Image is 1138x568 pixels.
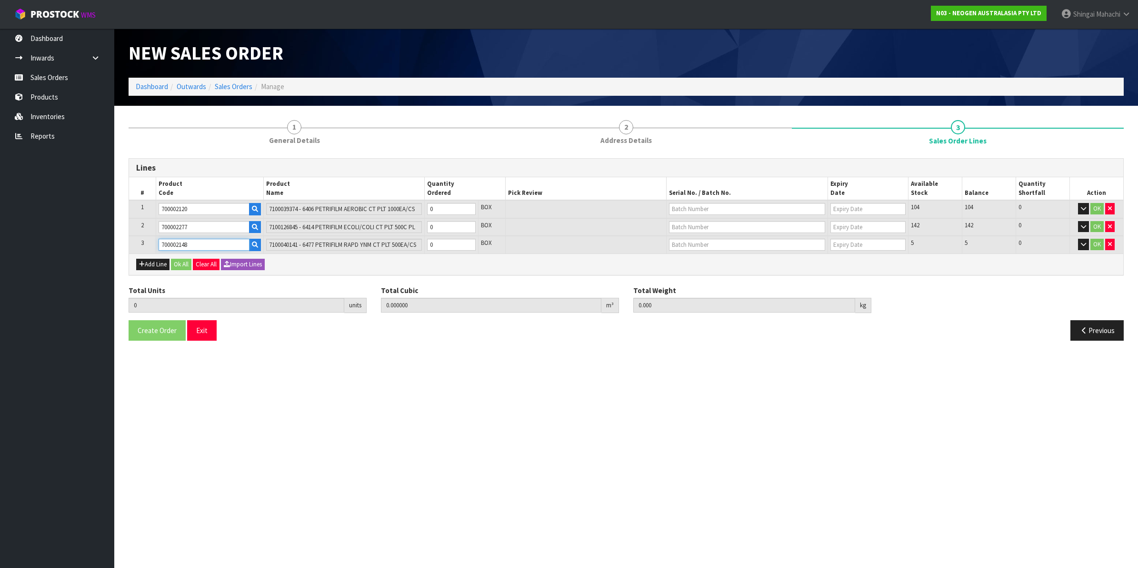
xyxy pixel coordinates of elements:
button: Create Order [129,320,186,341]
input: Name [266,239,422,251]
th: Expiry Date [828,177,908,200]
span: Address Details [600,135,652,145]
label: Total Weight [633,285,676,295]
input: Batch Number [669,203,825,215]
input: Code [159,221,250,233]
th: Action [1069,177,1123,200]
span: Shingai [1073,10,1095,19]
label: Total Cubic [381,285,418,295]
span: Create Order [138,326,177,335]
input: Qty Ordered [427,221,476,233]
span: 142 [965,221,973,229]
span: 104 [965,203,973,211]
input: Expiry Date [830,239,906,251]
th: Quantity Ordered [425,177,505,200]
input: Qty Ordered [427,203,476,215]
input: Expiry Date [830,203,906,215]
span: 3 [951,120,965,134]
input: Expiry Date [830,221,906,233]
button: Previous [1070,320,1124,341]
span: 2 [141,221,144,229]
span: 5 [965,239,968,247]
span: BOX [481,221,492,229]
span: 142 [911,221,919,229]
span: 1 [141,203,144,211]
button: Import Lines [221,259,265,270]
button: OK [1090,239,1104,250]
img: cube-alt.png [14,8,26,20]
th: Available Stock [908,177,962,200]
button: OK [1090,203,1104,214]
span: 0 [1018,203,1021,211]
span: BOX [481,203,492,211]
th: Product Code [156,177,263,200]
a: Sales Orders [215,82,252,91]
input: Total Cubic [381,298,601,313]
button: Clear All [193,259,220,270]
button: Ok All [171,259,191,270]
a: Outwards [177,82,206,91]
th: # [129,177,156,200]
span: 0 [1018,239,1021,247]
span: Mahachi [1096,10,1120,19]
th: Product Name [263,177,425,200]
span: 104 [911,203,919,211]
input: Code [159,203,250,215]
span: 3 [141,239,144,247]
span: BOX [481,239,492,247]
input: Name [266,221,422,233]
button: Exit [187,320,217,341]
input: Total Units [129,298,344,313]
strong: N03 - NEOGEN AUSTRALASIA PTY LTD [936,9,1041,17]
label: Total Units [129,285,165,295]
span: 0 [1018,221,1021,229]
span: Sales Order Lines [129,151,1124,348]
div: units [344,298,367,313]
span: 5 [911,239,914,247]
input: Batch Number [669,239,825,251]
span: Sales Order Lines [929,136,987,146]
span: Manage [261,82,284,91]
button: Add Line [136,259,170,270]
small: WMS [81,10,96,20]
h3: Lines [136,163,1116,172]
input: Qty Ordered [427,239,476,251]
span: 2 [619,120,633,134]
input: Code [159,239,250,251]
span: ProStock [30,8,79,20]
span: 1 [287,120,301,134]
input: Name [266,203,422,215]
th: Quantity Shortfall [1016,177,1069,200]
span: General Details [269,135,320,145]
span: New Sales Order [129,41,283,65]
div: kg [855,298,871,313]
a: Dashboard [136,82,168,91]
input: Total Weight [633,298,855,313]
th: Pick Review [505,177,667,200]
div: m³ [601,298,619,313]
th: Serial No. / Batch No. [667,177,828,200]
th: Balance [962,177,1016,200]
button: OK [1090,221,1104,233]
input: Batch Number [669,221,825,233]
